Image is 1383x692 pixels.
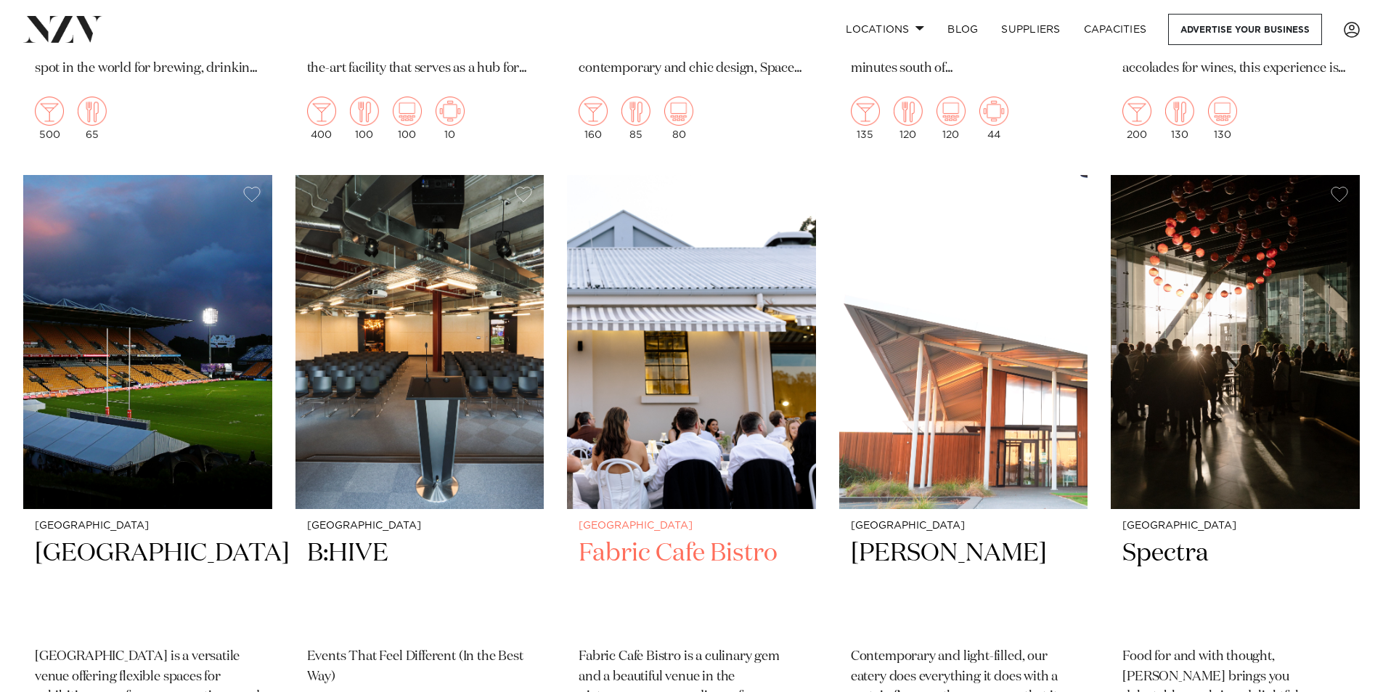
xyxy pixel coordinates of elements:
h2: [PERSON_NAME] [851,537,1077,635]
div: 160 [579,97,608,140]
div: 120 [894,97,923,140]
p: Events That Feel Different (In the Best Way) [307,647,533,688]
img: dining.png [350,97,379,126]
h2: [GEOGRAPHIC_DATA] [35,537,261,635]
img: dining.png [1165,97,1194,126]
div: 135 [851,97,880,140]
div: 120 [937,97,966,140]
div: 100 [350,97,379,140]
div: 100 [393,97,422,140]
a: Capacities [1072,14,1159,45]
img: theatre.png [664,97,693,126]
small: [GEOGRAPHIC_DATA] [579,521,804,532]
img: meeting.png [979,97,1008,126]
div: 400 [307,97,336,140]
img: theatre.png [1208,97,1237,126]
img: dining.png [621,97,650,126]
img: theatre.png [937,97,966,126]
a: Advertise your business [1168,14,1322,45]
img: cocktail.png [35,97,64,126]
div: 130 [1208,97,1237,140]
div: 44 [979,97,1008,140]
small: [GEOGRAPHIC_DATA] [35,521,261,532]
small: [GEOGRAPHIC_DATA] [1122,521,1348,532]
small: [GEOGRAPHIC_DATA] [307,521,533,532]
div: 130 [1165,97,1194,140]
img: nzv-logo.png [23,16,102,42]
h2: B:HIVE [307,537,533,635]
img: dining.png [78,97,107,126]
a: BLOG [936,14,990,45]
div: 85 [621,97,650,140]
div: 200 [1122,97,1151,140]
a: Locations [834,14,936,45]
div: 80 [664,97,693,140]
img: meeting.png [436,97,465,126]
img: theatre.png [393,97,422,126]
img: cocktail.png [307,97,336,126]
div: 500 [35,97,64,140]
a: SUPPLIERS [990,14,1072,45]
small: [GEOGRAPHIC_DATA] [851,521,1077,532]
img: cocktail.png [851,97,880,126]
img: dining.png [894,97,923,126]
h2: Spectra [1122,537,1348,635]
img: cocktail.png [579,97,608,126]
div: 10 [436,97,465,140]
img: cocktail.png [1122,97,1151,126]
div: 65 [78,97,107,140]
h2: Fabric Cafe Bistro [579,537,804,635]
